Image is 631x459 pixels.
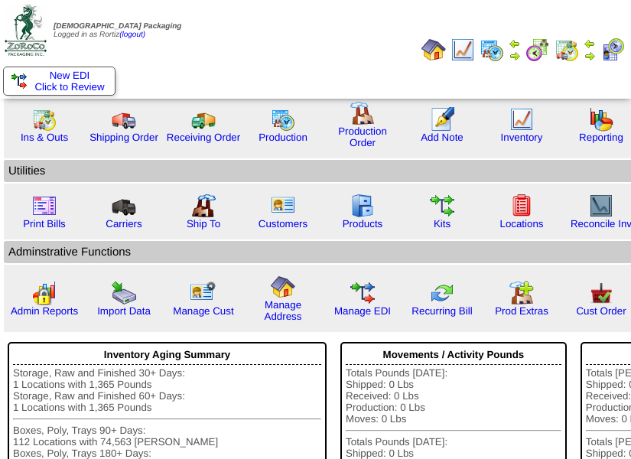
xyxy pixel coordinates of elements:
[5,5,47,56] img: zoroco-logo-small.webp
[501,132,543,143] a: Inventory
[589,281,613,305] img: cust_order.png
[499,218,543,229] a: Locations
[334,305,391,317] a: Manage EDI
[54,22,181,39] span: Logged in as Rortiz
[525,37,550,62] img: calendarblend.gif
[167,132,240,143] a: Receiving Order
[265,299,302,322] a: Manage Address
[350,194,375,218] img: cabinet.gif
[576,305,626,317] a: Cust Order
[579,132,623,143] a: Reporting
[430,281,454,305] img: reconcile.gif
[421,37,446,62] img: home.gif
[411,305,472,317] a: Recurring Bill
[555,37,579,62] img: calendarinout.gif
[191,194,216,218] img: factory2.gif
[509,50,521,62] img: arrowright.gif
[50,70,90,81] span: New EDI
[271,107,295,132] img: calendarprod.gif
[23,218,66,229] a: Print Bills
[584,50,596,62] img: arrowright.gif
[11,73,27,89] img: ediSmall.gif
[11,81,107,93] span: Click to Review
[350,101,375,125] img: factory.gif
[589,194,613,218] img: line_graph2.gif
[421,132,463,143] a: Add Note
[32,107,57,132] img: calendarinout.gif
[259,132,307,143] a: Production
[106,218,141,229] a: Carriers
[430,107,454,132] img: orders.gif
[190,281,218,305] img: managecust.png
[480,37,504,62] img: calendarprod.gif
[271,194,295,218] img: customers.gif
[271,275,295,299] img: home.gif
[509,107,534,132] img: line_graph.gif
[346,345,561,365] div: Movements / Activity Pounds
[97,305,151,317] a: Import Data
[259,218,307,229] a: Customers
[32,194,57,218] img: invoice2.gif
[187,218,220,229] a: Ship To
[119,31,145,39] a: (logout)
[54,22,181,31] span: [DEMOGRAPHIC_DATA] Packaging
[21,132,68,143] a: Ins & Outs
[589,107,613,132] img: graph.gif
[173,305,233,317] a: Manage Cust
[509,37,521,50] img: arrowleft.gif
[509,281,534,305] img: prodextras.gif
[584,37,596,50] img: arrowleft.gif
[112,281,136,305] img: import.gif
[600,37,625,62] img: calendarcustomer.gif
[89,132,158,143] a: Shipping Order
[191,107,216,132] img: truck2.gif
[11,305,78,317] a: Admin Reports
[430,194,454,218] img: workflow.gif
[495,305,548,317] a: Prod Extras
[13,345,321,365] div: Inventory Aging Summary
[509,194,534,218] img: locations.gif
[11,70,107,93] a: New EDI Click to Review
[350,281,375,305] img: edi.gif
[450,37,475,62] img: line_graph.gif
[338,125,387,148] a: Production Order
[112,107,136,132] img: truck.gif
[434,218,450,229] a: Kits
[112,194,136,218] img: truck3.gif
[343,218,383,229] a: Products
[32,281,57,305] img: graph2.png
